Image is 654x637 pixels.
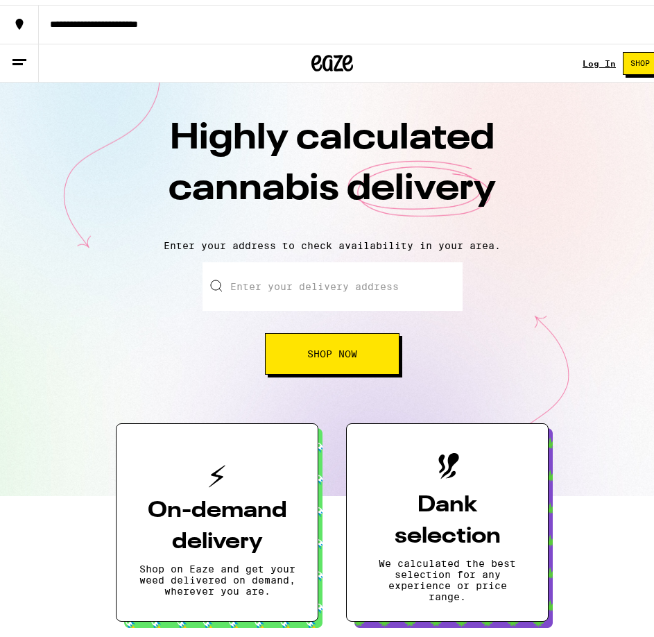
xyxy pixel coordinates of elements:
[369,553,526,597] p: We calculated the best selection for any experience or price range.
[116,418,318,617] button: On-demand deliveryShop on Eaze and get your weed delivered on demand, wherever you are.
[630,55,650,62] span: Shop
[307,344,357,354] span: Shop Now
[583,54,616,63] a: Log In
[369,485,526,547] h3: Dank selection
[265,328,399,370] button: Shop Now
[203,257,463,306] input: Enter your delivery address
[139,559,295,592] p: Shop on Eaze and get your weed delivered on demand, wherever you are.
[89,109,575,224] h1: Highly calculated cannabis delivery
[346,418,549,617] button: Dank selectionWe calculated the best selection for any experience or price range.
[14,235,651,246] p: Enter your address to check availability in your area.
[139,491,295,553] h3: On-demand delivery
[8,10,100,21] span: Hi. Need any help?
